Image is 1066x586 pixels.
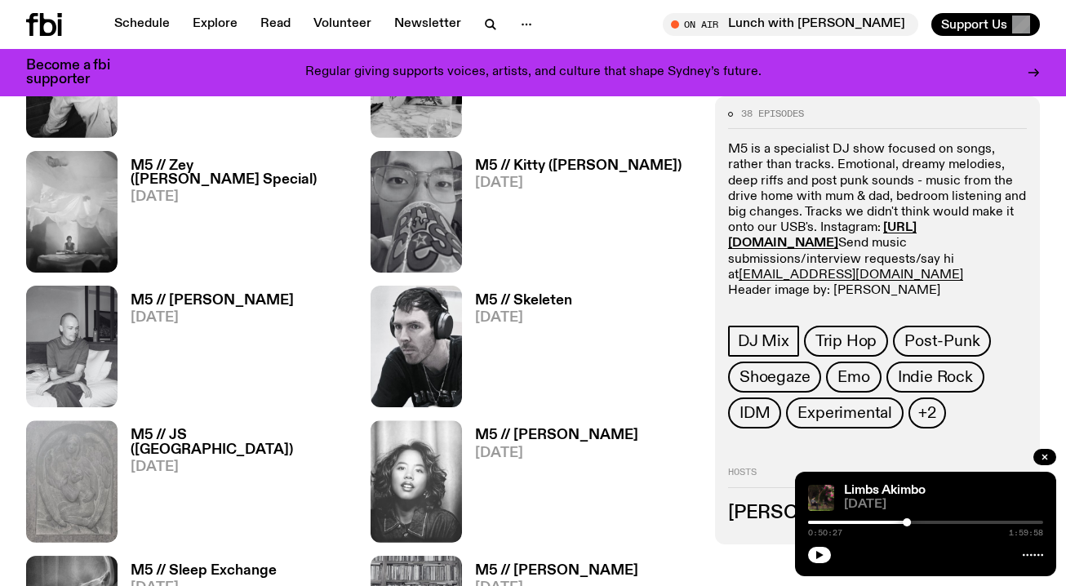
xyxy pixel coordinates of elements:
[475,294,572,308] h3: M5 // Skeleten
[26,59,131,87] h3: Become a fbi supporter
[462,159,682,273] a: M5 // Kitty ([PERSON_NAME])[DATE]
[728,504,1027,522] h3: [PERSON_NAME]
[462,428,638,542] a: M5 // [PERSON_NAME][DATE]
[739,269,963,282] a: [EMAIL_ADDRESS][DOMAIN_NAME]
[475,311,572,325] span: [DATE]
[797,405,892,423] span: Experimental
[844,499,1043,511] span: [DATE]
[893,326,991,357] a: Post-Punk
[941,17,1007,32] span: Support Us
[728,326,799,357] a: DJ Mix
[384,13,471,36] a: Newsletter
[740,369,810,387] span: Shoegaze
[1009,529,1043,537] span: 1:59:58
[837,369,869,387] span: Emo
[131,564,277,578] h3: M5 // Sleep Exchange
[738,333,789,351] span: DJ Mix
[826,362,881,393] a: Emo
[918,405,936,423] span: +2
[475,564,638,578] h3: M5 // [PERSON_NAME]
[663,13,918,36] button: On AirLunch with [PERSON_NAME]
[728,398,781,429] a: IDM
[728,143,1027,300] p: M5 is a specialist DJ show focused on songs, rather than tracks. Emotional, dreamy melodies, deep...
[931,13,1040,36] button: Support Us
[305,65,762,80] p: Regular giving supports voices, artists, and culture that shape Sydney’s future.
[908,398,946,429] button: +2
[131,294,294,308] h3: M5 // [PERSON_NAME]
[183,13,247,36] a: Explore
[904,333,979,351] span: Post-Punk
[815,333,877,351] span: Trip Hop
[118,159,351,273] a: M5 // Zey ([PERSON_NAME] Special)[DATE]
[131,159,351,187] h3: M5 // Zey ([PERSON_NAME] Special)
[304,13,381,36] a: Volunteer
[118,428,351,542] a: M5 // JS ([GEOGRAPHIC_DATA])[DATE]
[131,190,351,204] span: [DATE]
[462,294,572,407] a: M5 // Skeleten[DATE]
[804,326,888,357] a: Trip Hop
[898,369,973,387] span: Indie Rock
[728,468,1027,488] h2: Hosts
[844,484,926,497] a: Limbs Akimbo
[131,428,351,456] h3: M5 // JS ([GEOGRAPHIC_DATA])
[475,176,682,190] span: [DATE]
[728,362,821,393] a: Shoegaze
[808,529,842,537] span: 0:50:27
[475,446,638,460] span: [DATE]
[740,405,770,423] span: IDM
[475,428,638,442] h3: M5 // [PERSON_NAME]
[131,460,351,474] span: [DATE]
[475,159,682,173] h3: M5 // Kitty ([PERSON_NAME])
[728,222,917,251] a: [URL][DOMAIN_NAME]
[118,294,294,407] a: M5 // [PERSON_NAME][DATE]
[104,13,180,36] a: Schedule
[251,13,300,36] a: Read
[886,362,984,393] a: Indie Rock
[741,109,804,118] span: 38 episodes
[808,485,834,511] img: Jackson sits at an outdoor table, legs crossed and gazing at a black and brown dog also sitting a...
[786,398,904,429] a: Experimental
[131,311,294,325] span: [DATE]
